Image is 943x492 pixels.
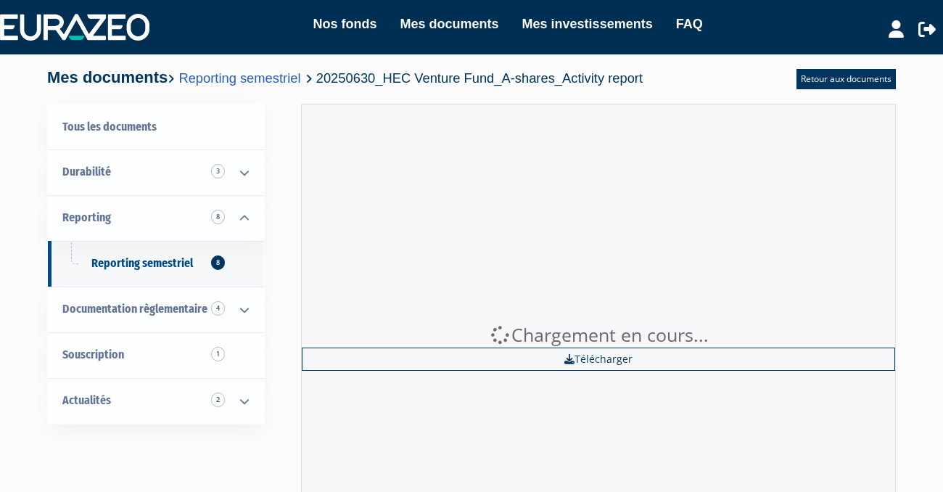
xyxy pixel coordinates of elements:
[302,348,895,371] a: Télécharger
[302,322,895,348] div: Chargement en cours...
[48,149,264,195] a: Durabilité 3
[211,210,225,224] span: 8
[62,302,207,316] span: Documentation règlementaire
[48,241,264,287] a: Reporting semestriel8
[313,14,377,34] a: Nos fonds
[62,393,111,407] span: Actualités
[62,348,124,361] span: Souscription
[62,165,111,179] span: Durabilité
[400,14,499,34] a: Mes documents
[48,104,264,150] a: Tous les documents
[48,287,264,332] a: Documentation règlementaire 4
[211,347,225,361] span: 1
[796,69,896,89] a: Retour aux documents
[211,393,225,407] span: 2
[676,14,703,34] a: FAQ
[178,70,300,86] a: Reporting semestriel
[211,301,225,316] span: 4
[62,210,111,224] span: Reporting
[211,164,225,179] span: 3
[211,255,225,270] span: 8
[48,378,264,424] a: Actualités 2
[522,14,653,34] a: Mes investissements
[48,195,264,241] a: Reporting 8
[48,332,264,378] a: Souscription1
[47,69,643,86] h4: Mes documents
[316,70,643,86] span: 20250630_HEC Venture Fund_A-shares_Activity report
[91,256,193,270] span: Reporting semestriel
